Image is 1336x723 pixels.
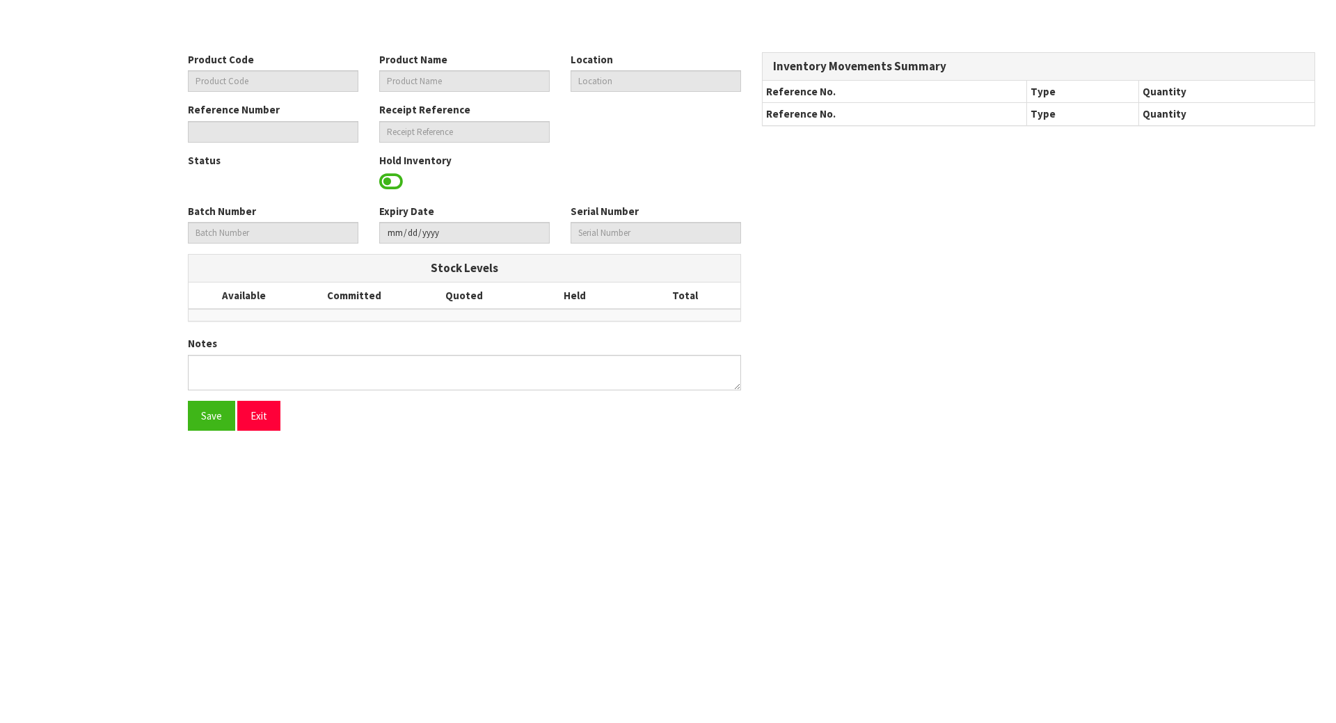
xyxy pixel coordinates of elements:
[409,283,520,309] th: Quoted
[379,70,550,92] input: Product Name
[188,70,358,92] input: Product Code
[237,401,280,431] button: Exit
[188,102,280,117] label: Reference Number
[1139,81,1314,103] th: Quantity
[571,52,613,67] label: Location
[1139,103,1314,125] th: Quantity
[189,283,299,309] th: Available
[571,70,741,92] input: Location
[379,102,470,117] label: Receipt Reference
[379,153,452,168] label: Hold Inventory
[188,401,235,431] button: Save
[773,60,1304,73] h3: Inventory Movements Summary
[1026,81,1138,103] th: Type
[188,153,221,168] label: Status
[379,204,434,219] label: Expiry Date
[188,222,358,244] input: Batch Number
[763,81,1026,103] th: Reference No.
[520,283,630,309] th: Held
[188,52,254,67] label: Product Code
[630,283,740,309] th: Total
[571,222,741,244] input: Serial Number
[571,204,639,219] label: Serial Number
[1026,103,1138,125] th: Type
[379,121,550,143] input: Receipt Reference
[299,283,410,309] th: Committed
[188,336,217,351] label: Notes
[199,262,730,275] h3: Stock Levels
[763,103,1026,125] th: Reference No.
[379,52,447,67] label: Product Name
[188,204,256,219] label: Batch Number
